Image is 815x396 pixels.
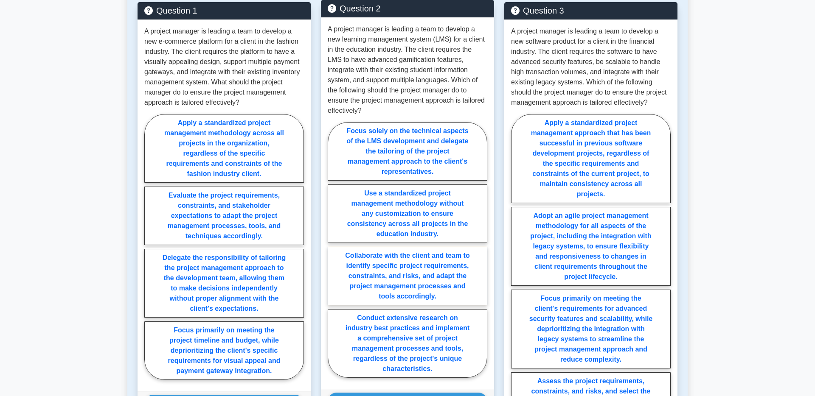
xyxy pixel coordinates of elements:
label: Conduct extensive research on industry best practices and implement a comprehensive set of projec... [328,309,487,378]
label: Evaluate the project requirements, constraints, and stakeholder expectations to adapt the project... [144,187,304,245]
p: A project manager is leading a team to develop a new e-commerce platform for a client in the fash... [144,26,304,108]
label: Apply a standardized project management approach that has been successful in previous software de... [511,114,671,203]
p: A project manager is leading a team to develop a new software product for a client in the financi... [511,26,671,108]
label: Focus primarily on meeting the project timeline and budget, while deprioritizing the client's spe... [144,321,304,380]
label: Adopt an agile project management methodology for all aspects of the project, including the integ... [511,207,671,286]
label: Delegate the responsibility of tailoring the project management approach to the development team,... [144,249,304,318]
label: Focus primarily on meeting the client's requirements for advanced security features and scalabili... [511,290,671,368]
h5: Question 1 [144,6,304,16]
label: Use a standardized project management methodology without any customization to ensure consistency... [328,184,487,243]
label: Focus solely on the technical aspects of the LMS development and delegate the tailoring of the pr... [328,122,487,181]
h5: Question 3 [511,6,671,16]
h5: Question 2 [328,3,487,14]
p: A project manager is leading a team to develop a new learning management system (LMS) for a clien... [328,24,487,116]
label: Collaborate with the client and team to identify specific project requirements, constraints, and ... [328,247,487,305]
label: Apply a standardized project management methodology across all projects in the organization, rega... [144,114,304,183]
